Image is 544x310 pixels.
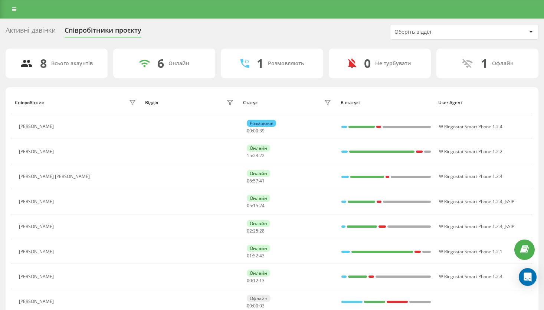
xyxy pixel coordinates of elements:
[259,128,265,134] span: 39
[247,253,252,259] span: 01
[259,277,265,284] span: 13
[145,100,158,105] div: Відділ
[6,26,56,38] div: Активні дзвінки
[247,278,265,283] div: : :
[268,60,304,67] div: Розмовляють
[19,124,56,129] div: [PERSON_NAME]
[19,174,92,179] div: [PERSON_NAME] [PERSON_NAME]
[247,270,270,277] div: Онлайн
[15,100,44,105] div: Співробітник
[19,249,56,254] div: [PERSON_NAME]
[247,120,276,127] div: Розмовляє
[253,202,258,209] span: 15
[19,149,56,154] div: [PERSON_NAME]
[19,274,56,279] div: [PERSON_NAME]
[247,178,265,184] div: : :
[439,248,502,255] span: W Ringostat Smart Phone 1.2.1
[247,228,252,234] span: 02
[439,223,502,230] span: W Ringostat Smart Phone 1.2.4
[253,178,258,184] span: 57
[247,277,252,284] span: 00
[247,228,265,234] div: : :
[259,228,265,234] span: 28
[375,60,411,67] div: Не турбувати
[247,202,252,209] span: 05
[439,273,502,280] span: W Ringostat Smart Phone 1.2.4
[247,128,265,133] div: : :
[40,56,47,70] div: 8
[341,100,431,105] div: В статусі
[439,123,502,130] span: W Ringostat Smart Phone 1.2.4
[481,56,488,70] div: 1
[51,60,93,67] div: Всього акаунтів
[247,303,265,309] div: : :
[253,152,258,159] span: 23
[19,224,56,229] div: [PERSON_NAME]
[247,153,265,158] div: : :
[259,202,265,209] span: 24
[492,60,514,67] div: Офлайн
[247,303,252,309] span: 00
[259,178,265,184] span: 41
[157,56,164,70] div: 6
[253,277,258,284] span: 12
[438,100,529,105] div: User Agent
[259,152,265,159] span: 22
[247,195,270,202] div: Онлайн
[19,299,56,304] div: [PERSON_NAME]
[243,100,258,105] div: Статус
[519,268,537,286] div: Open Intercom Messenger
[247,128,252,134] span: 00
[439,198,502,205] span: W Ringostat Smart Phone 1.2.4
[505,198,514,205] span: JsSIP
[505,223,514,230] span: JsSIP
[247,203,265,208] div: : :
[247,220,270,227] div: Онлайн
[247,253,265,258] div: : :
[253,303,258,309] span: 00
[257,56,263,70] div: 1
[439,173,502,179] span: W Ringostat Smart Phone 1.2.4
[247,295,271,302] div: Офлайн
[253,128,258,134] span: 00
[247,152,252,159] span: 15
[439,148,502,155] span: W Ringostat Smart Phone 1.2.2
[253,228,258,234] span: 25
[247,178,252,184] span: 06
[364,56,371,70] div: 0
[65,26,141,38] div: Співробітники проєкту
[168,60,189,67] div: Онлайн
[247,145,270,152] div: Онлайн
[247,245,270,252] div: Онлайн
[394,29,483,35] div: Оберіть відділ
[247,170,270,177] div: Онлайн
[19,199,56,204] div: [PERSON_NAME]
[259,303,265,309] span: 03
[259,253,265,259] span: 43
[253,253,258,259] span: 52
